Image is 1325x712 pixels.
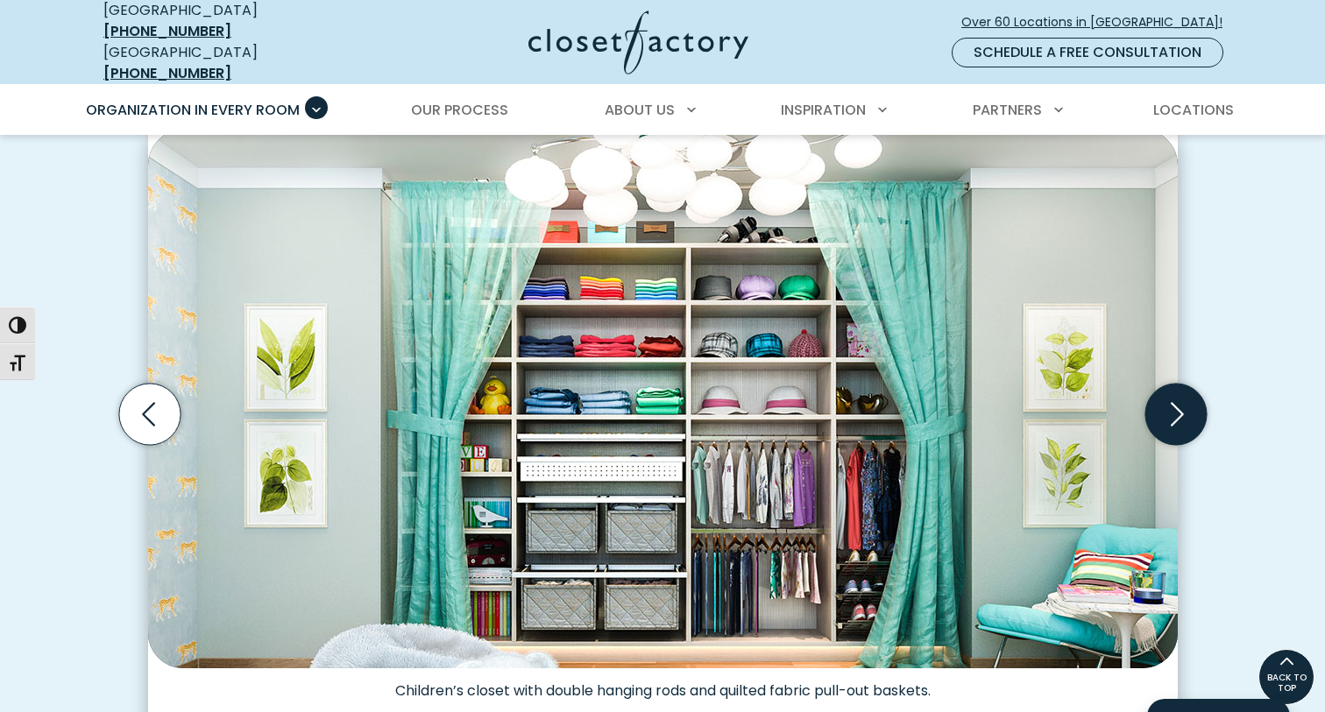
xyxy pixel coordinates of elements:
[952,38,1223,67] a: Schedule a Free Consultation
[973,100,1042,120] span: Partners
[1258,649,1314,705] a: BACK TO TOP
[961,13,1236,32] span: Over 60 Locations in [GEOGRAPHIC_DATA]!
[960,7,1237,38] a: Over 60 Locations in [GEOGRAPHIC_DATA]!
[1138,377,1214,452] button: Next slide
[528,11,748,74] img: Closet Factory Logo
[103,42,358,84] div: [GEOGRAPHIC_DATA]
[781,100,866,120] span: Inspiration
[605,100,675,120] span: About Us
[112,377,188,452] button: Previous slide
[148,668,1178,700] figcaption: Children’s closet with double hanging rods and quilted fabric pull-out baskets.
[103,63,231,83] a: [PHONE_NUMBER]
[74,86,1251,135] nav: Primary Menu
[411,100,508,120] span: Our Process
[86,100,300,120] span: Organization in Every Room
[1153,100,1234,120] span: Locations
[148,130,1178,668] img: Children's closet with double handing rods and quilted fabric pull-out baskets.
[1259,673,1314,694] span: BACK TO TOP
[103,21,231,41] a: [PHONE_NUMBER]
